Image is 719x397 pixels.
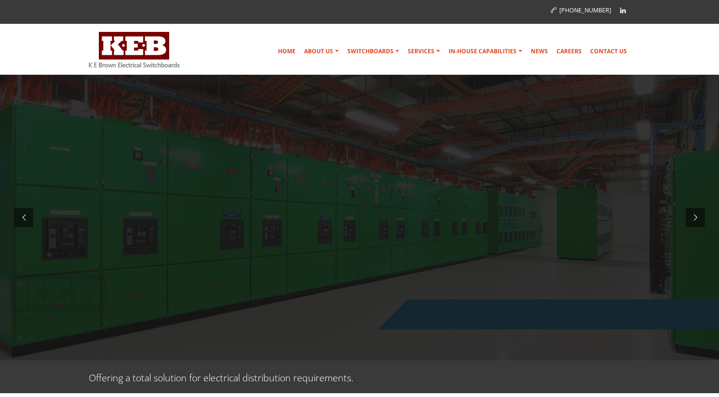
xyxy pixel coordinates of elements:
[586,42,631,61] a: Contact Us
[616,3,630,18] a: Linkedin
[89,370,354,384] p: Offering a total solution for electrical distribution requirements.
[527,42,552,61] a: News
[404,42,444,61] a: Services
[445,42,526,61] a: In-house Capabilities
[551,6,611,14] a: [PHONE_NUMBER]
[89,32,180,68] img: K E Brown Electrical Switchboards
[274,42,299,61] a: Home
[344,42,403,61] a: Switchboards
[300,42,343,61] a: About Us
[553,42,585,61] a: Careers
